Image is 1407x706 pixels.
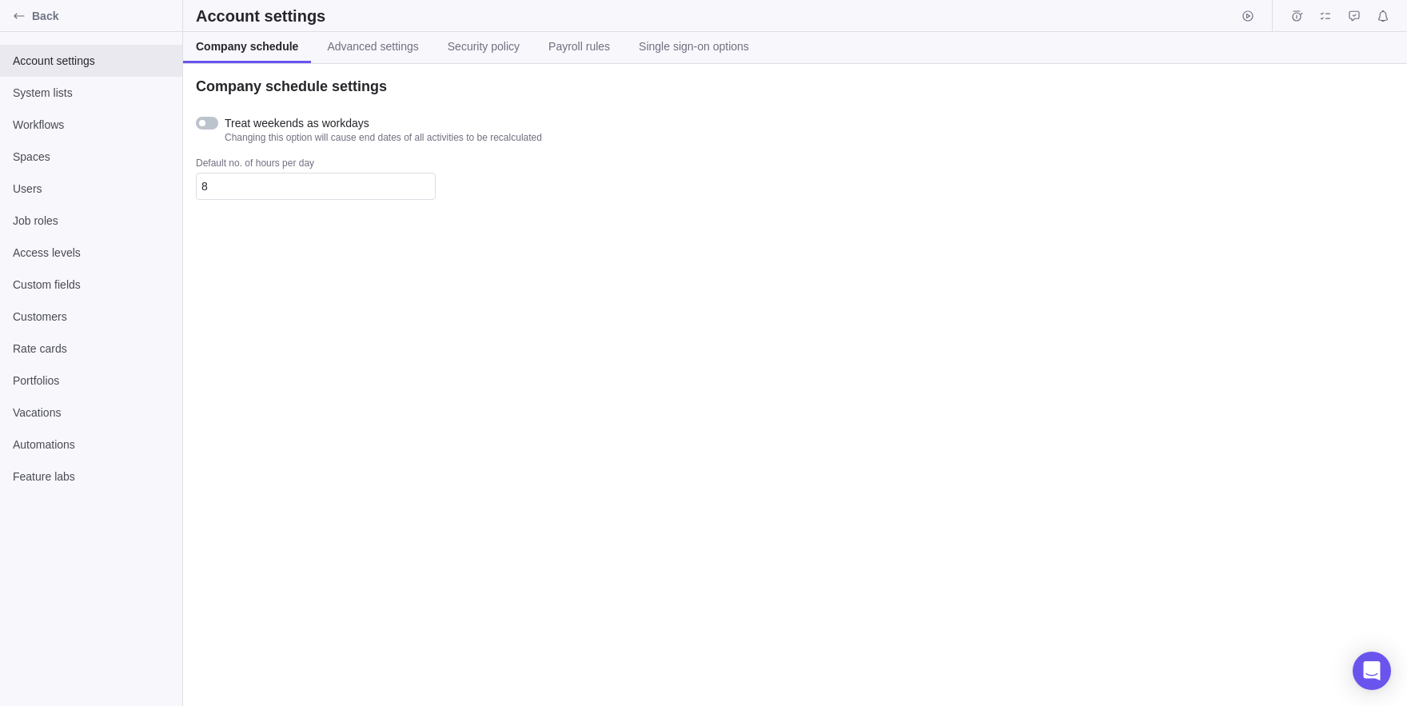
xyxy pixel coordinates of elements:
span: Portfolios [13,373,169,389]
span: Approval requests [1343,5,1365,27]
a: Payroll rules [536,32,623,63]
span: Customers [13,309,169,325]
span: Vacations [13,405,169,421]
a: Single sign-on options [626,32,762,63]
span: Account settings [13,53,169,69]
span: Users [13,181,169,197]
span: Time logs [1285,5,1308,27]
input: Default no. of hours per day [196,173,436,200]
div: Default no. of hours per day [196,157,436,173]
span: Access levels [13,245,169,261]
span: Advanced settings [327,38,418,54]
a: Notifications [1372,12,1394,25]
a: Security policy [435,32,532,63]
span: Feature labs [13,469,169,485]
span: Changing this option will cause end dates of all activities to be recalculated [225,131,542,144]
a: Approval requests [1343,12,1365,25]
a: My assignments [1314,12,1337,25]
h3: Company schedule settings [196,77,387,96]
span: Treat weekends as workdays [225,115,542,131]
span: System lists [13,85,169,101]
span: Security policy [448,38,520,54]
div: Open Intercom Messenger [1353,652,1391,690]
span: Company schedule [196,38,298,54]
span: Notifications [1372,5,1394,27]
span: Single sign-on options [639,38,749,54]
span: Job roles [13,213,169,229]
a: Advanced settings [314,32,431,63]
h2: Account settings [196,5,325,27]
span: Start timer [1237,5,1259,27]
span: Rate cards [13,341,169,357]
span: My assignments [1314,5,1337,27]
span: Workflows [13,117,169,133]
a: Company schedule [183,32,311,63]
span: Back [32,8,176,24]
span: Spaces [13,149,169,165]
a: Time logs [1285,12,1308,25]
span: Custom fields [13,277,169,293]
span: Automations [13,437,169,453]
span: Payroll rules [548,38,610,54]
